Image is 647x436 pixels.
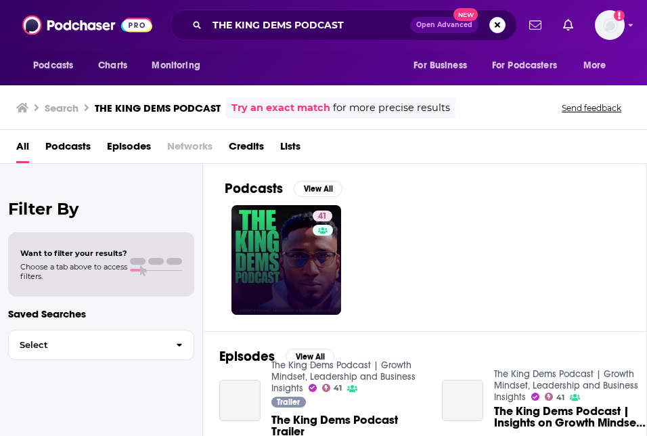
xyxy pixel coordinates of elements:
a: Try an exact match [231,100,330,116]
a: PodcastsView All [225,180,342,197]
span: Open Advanced [416,22,472,28]
button: Open AdvancedNew [410,17,478,33]
a: All [16,135,29,163]
span: for more precise results [333,100,450,116]
button: open menu [483,53,577,79]
a: Podcasts [45,135,91,163]
a: The King Dems Podcast | Growth Mindset, Leadership and Business Insights [494,368,638,403]
span: Trailer [277,398,300,406]
a: Show notifications dropdown [524,14,547,37]
span: Logged in as HWdata [595,10,625,40]
svg: Add a profile image [614,10,625,21]
a: The King Dems Podcast | Growth Mindset, Leadership and Business Insights [271,359,416,394]
span: Choose a tab above to access filters. [20,262,127,281]
span: Podcasts [33,56,73,75]
span: New [453,8,478,21]
button: Select [8,330,194,360]
button: open menu [404,53,484,79]
a: Lists [280,135,300,163]
a: The King Dems Podcast Trailer [219,380,261,421]
span: 41 [318,210,327,223]
a: 41 [313,211,332,221]
span: 41 [556,395,564,401]
a: EpisodesView All [219,348,334,365]
span: Select [9,341,165,349]
h2: Filter By [8,199,194,219]
span: Monitoring [152,56,200,75]
a: Charts [89,53,135,79]
h3: THE KING DEMS PODCAST [95,102,221,114]
a: The King Dems Podcast | Insights on Growth Mindset and Business Leadership [442,380,483,421]
div: Search podcasts, credits, & more... [170,9,517,41]
a: Show notifications dropdown [558,14,579,37]
span: Charts [98,56,127,75]
a: 41 [322,384,342,392]
input: Search podcasts, credits, & more... [207,14,410,36]
h2: Episodes [219,348,275,365]
span: For Podcasters [492,56,557,75]
p: Saved Searches [8,307,194,320]
span: Networks [167,135,213,163]
img: Podchaser - Follow, Share and Rate Podcasts [22,12,152,38]
a: Episodes [107,135,151,163]
h3: Search [45,102,79,114]
span: For Business [414,56,467,75]
a: 41 [231,205,341,315]
h2: Podcasts [225,180,283,197]
img: User Profile [595,10,625,40]
button: View All [286,349,334,365]
span: 41 [334,385,342,391]
button: open menu [24,53,91,79]
button: Send feedback [558,102,625,114]
button: open menu [142,53,217,79]
a: Credits [229,135,264,163]
span: Want to filter your results? [20,248,127,258]
span: More [583,56,606,75]
button: open menu [574,53,623,79]
button: Show profile menu [595,10,625,40]
a: 41 [545,393,565,401]
button: View All [294,181,342,197]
